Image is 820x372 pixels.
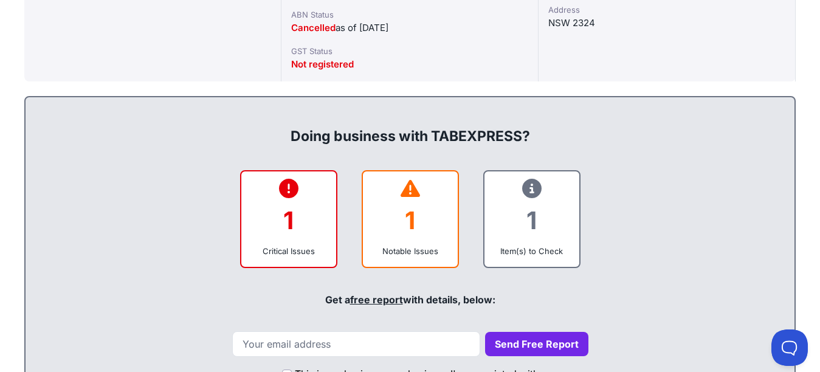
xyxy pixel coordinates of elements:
button: Send Free Report [485,332,588,356]
div: 1 [251,196,326,245]
div: ABN Status [291,9,528,21]
div: Item(s) to Check [494,245,570,257]
input: Your email address [232,331,480,357]
span: Not registered [291,58,354,70]
div: 1 [494,196,570,245]
div: NSW 2324 [548,16,785,30]
iframe: Toggle Customer Support [771,329,808,366]
span: Cancelled [291,22,336,33]
div: Critical Issues [251,245,326,257]
div: as of [DATE] [291,21,528,35]
div: 1 [373,196,448,245]
div: Doing business with TABEXPRESS? [38,107,782,146]
div: Notable Issues [373,245,448,257]
div: GST Status [291,45,528,57]
span: Get a with details, below: [325,294,495,306]
a: free report [350,294,403,306]
div: Address [548,4,785,16]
